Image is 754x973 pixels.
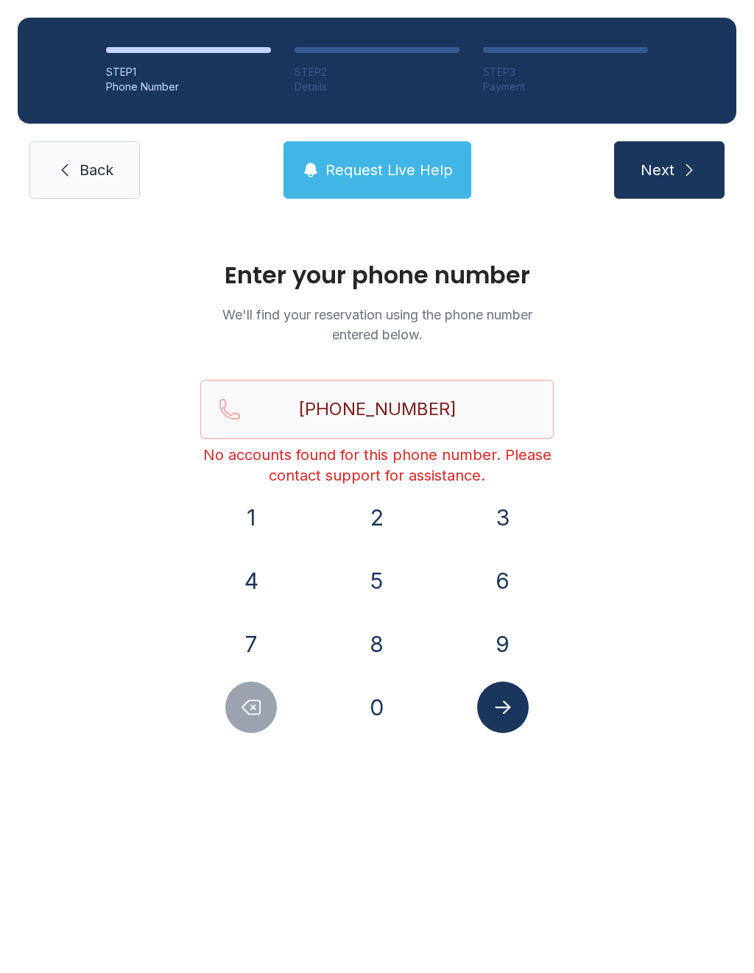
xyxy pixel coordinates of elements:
[483,79,648,94] div: Payment
[295,79,459,94] div: Details
[225,682,277,733] button: Delete number
[225,618,277,670] button: 7
[641,160,674,180] span: Next
[200,445,554,486] div: No accounts found for this phone number. Please contact support for assistance.
[200,305,554,344] p: We'll find your reservation using the phone number entered below.
[351,618,403,670] button: 8
[106,65,271,79] div: STEP 1
[477,492,529,543] button: 3
[477,618,529,670] button: 9
[477,555,529,606] button: 6
[295,65,459,79] div: STEP 2
[225,555,277,606] button: 4
[200,263,554,287] h1: Enter your phone number
[351,492,403,543] button: 2
[483,65,648,79] div: STEP 3
[225,492,277,543] button: 1
[200,380,554,439] input: Reservation phone number
[80,160,113,180] span: Back
[477,682,529,733] button: Submit lookup form
[106,79,271,94] div: Phone Number
[351,682,403,733] button: 0
[351,555,403,606] button: 5
[325,160,453,180] span: Request Live Help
